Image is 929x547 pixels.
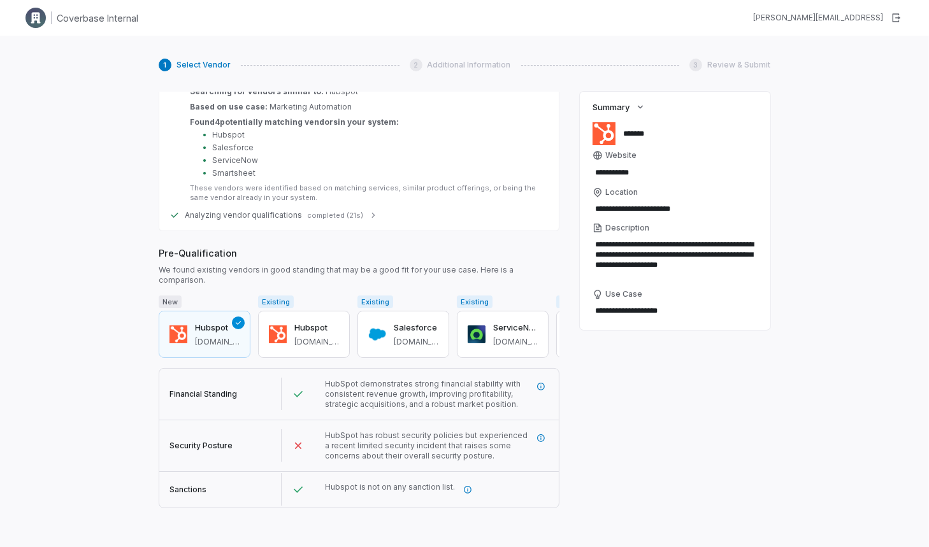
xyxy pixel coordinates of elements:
[307,211,363,220] span: completed (21s)
[190,102,544,112] div: Marketing Automation
[537,434,545,443] svg: More information
[292,439,305,452] svg: Failed
[258,311,350,358] button: Hubspot[DOMAIN_NAME]
[185,210,302,220] span: Analyzing vendor qualifications
[292,388,305,401] svg: Passed
[593,101,630,113] span: Summary
[357,311,449,358] button: Salesforce[DOMAIN_NAME]
[159,59,171,71] div: 1
[593,236,758,284] textarea: Description
[195,322,240,334] h3: Hubspot
[203,155,207,166] span: •
[394,337,438,347] span: salesforce.com
[176,60,231,70] span: Select Vendor
[190,87,544,97] div: Hubspot
[605,187,638,197] span: Location
[25,8,46,28] img: Clerk Logo
[212,143,254,153] span: Salesforce
[593,302,758,320] textarea: Use Case
[325,482,455,492] span: Hubspot is not on any sanction list.
[190,102,268,111] span: Based on use case:
[707,60,770,70] span: Review & Submit
[325,379,521,409] span: HubSpot demonstrates strong financial stability with consistent revenue growth, improving profita...
[292,483,305,496] svg: Passed
[159,311,250,358] button: Hubspot[DOMAIN_NAME]
[203,168,207,178] span: •
[212,130,245,140] span: Hubspot
[605,150,637,160] span: Website
[529,427,552,450] button: More information
[190,183,544,202] div: These vendors were identified based on matching services, similar product offerings, or being the...
[493,337,538,347] span: servicenow.com
[159,246,559,260] span: Pre-Qualification
[457,311,549,358] button: ServiceNow[DOMAIN_NAME]
[169,389,237,399] span: Financial Standing
[159,295,182,308] span: New
[203,130,207,140] span: •
[394,322,438,334] h3: Salesforce
[258,295,294,308] span: Existing
[593,200,758,218] input: Location
[212,155,258,166] span: ServiceNow
[410,59,422,71] div: 2
[190,87,324,96] span: Searching for vendors similar to:
[689,59,702,71] div: 3
[753,13,883,23] div: [PERSON_NAME][EMAIL_ADDRESS]
[556,295,592,308] span: Existing
[294,337,339,347] span: hubspot.com
[190,117,399,127] span: Found 4 potentially matching vendor s in your system:
[357,295,393,308] span: Existing
[493,322,538,334] h3: ServiceNow
[169,441,233,450] span: Security Posture
[57,11,138,25] h1: Coverbase Internal
[203,143,207,153] span: •
[169,485,206,494] span: Sanctions
[605,289,642,299] span: Use Case
[428,60,511,70] span: Additional Information
[457,295,493,308] span: Existing
[212,168,256,178] span: Smartsheet
[589,96,649,118] button: Summary
[294,322,339,334] h3: Hubspot
[556,311,648,358] button: Smartsheet[DOMAIN_NAME]
[195,337,240,347] span: hubspot.com
[456,478,479,501] button: More information
[325,430,528,460] span: HubSpot has robust security policies but experienced a recent limited security incident that rais...
[159,265,559,285] span: We found existing vendors in good standing that may be a good fit for your use case. Here is a co...
[537,382,545,391] svg: More information
[605,223,649,233] span: Description
[529,375,552,398] button: More information
[463,485,472,494] svg: More information
[593,164,736,181] input: Website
